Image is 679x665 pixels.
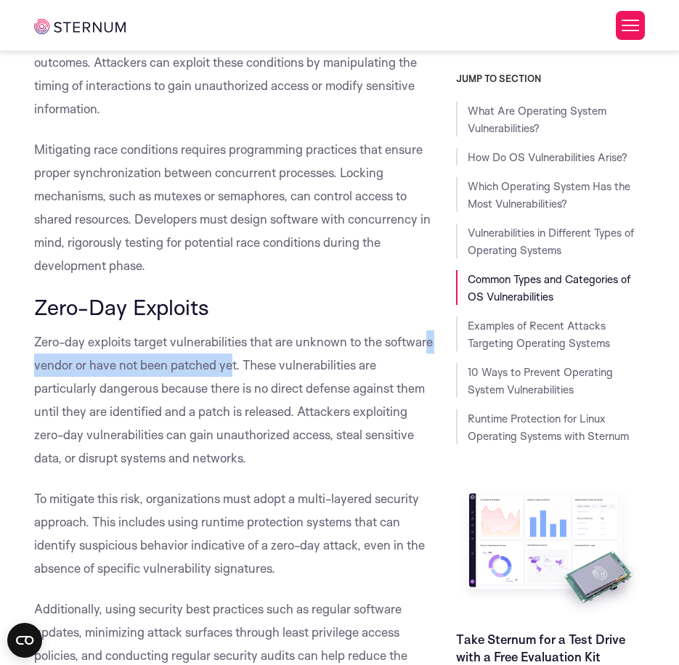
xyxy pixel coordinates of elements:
a: Take Sternum for a Test Drive with a Free Evaluation Kit [456,632,625,664]
a: Examples of Recent Attacks Targeting Operating Systems [468,319,610,350]
a: Common Types and Categories of OS Vulnerabilities [468,272,630,303]
a: What Are Operating System Vulnerabilities? [468,104,606,135]
img: sternum iot [34,19,126,34]
span: Zero-Day Exploits [34,293,209,320]
span: Zero-day exploits target vulnerabilities that are unknown to the software vendor or have not been... [34,334,433,465]
a: 10 Ways to Prevent Operating System Vulnerabilities [468,365,613,396]
button: Toggle Menu [616,11,645,40]
a: Runtime Protection for Linux Operating Systems with Sternum [468,412,629,443]
span: Mitigating race conditions requires programming practices that ensure proper synchronization betw... [34,142,431,273]
a: Vulnerabilities in Different Types of Operating Systems [468,226,634,257]
a: Which Operating System Has the Most Vulnerabilities? [468,179,630,211]
button: Open CMP widget [7,623,42,658]
a: How Do OS Vulnerabilities Arise? [468,150,627,164]
span: To mitigate this risk, organizations must adopt a multi-layered security approach. This includes ... [34,491,425,576]
img: Take Sternum for a Test Drive with a Free Evaluation Kit [456,485,645,619]
h3: JUMP TO SECTION [456,73,645,84]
